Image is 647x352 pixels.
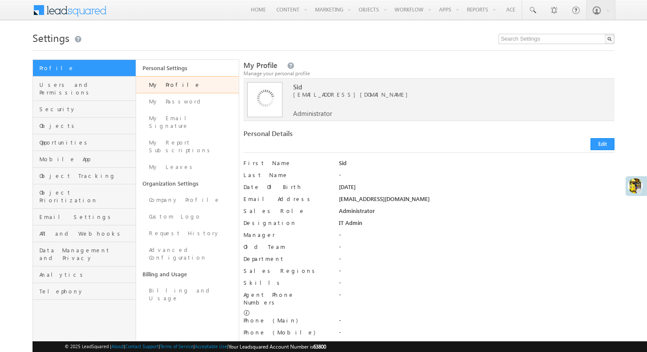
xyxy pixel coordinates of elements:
[39,271,134,278] span: Analytics
[243,207,329,215] label: Sales Role
[136,134,239,159] a: My Report Subscriptions
[136,93,239,110] a: My Password
[243,328,315,336] label: Phone (Mobile)
[136,282,239,307] a: Billing and Usage
[243,130,424,142] div: Personal Details
[339,328,615,340] div: -
[339,279,615,291] div: -
[39,81,134,96] span: Users and Permissions
[243,183,329,191] label: Date Of Birth
[39,189,134,204] span: Object Prioritization
[65,343,326,351] span: © 2025 LeadSquared | | | | |
[136,192,239,208] a: Company Profile
[39,213,134,221] span: Email Settings
[243,267,329,275] label: Sales Regions
[136,159,239,175] a: My Leaves
[243,171,329,179] label: Last Name
[39,246,134,262] span: Data Management and Privacy
[591,138,614,150] button: Edit
[339,255,615,267] div: -
[39,64,134,72] span: Profile
[339,291,615,303] div: -
[33,101,136,118] a: Security
[293,109,332,117] span: Administrator
[243,159,329,167] label: First Name
[136,110,239,134] a: My Email Signature
[339,171,615,183] div: -
[339,267,615,279] div: -
[243,219,329,227] label: Designation
[39,172,134,180] span: Object Tracking
[293,83,590,91] span: Sid
[229,343,326,350] span: Your Leadsquared Account Number is
[339,195,615,207] div: [EMAIL_ADDRESS][DOMAIN_NAME]
[339,317,615,328] div: -
[33,242,136,266] a: Data Management and Privacy
[111,343,124,349] a: About
[33,151,136,168] a: Mobile App
[136,225,239,242] a: Request History
[339,243,615,255] div: -
[39,105,134,113] span: Security
[339,207,615,219] div: Administrator
[243,60,277,70] span: My Profile
[339,159,615,171] div: Sid
[243,340,329,348] label: Phone (Others)
[39,122,134,130] span: Objects
[243,70,614,77] div: Manage your personal profile
[33,266,136,283] a: Analytics
[125,343,159,349] a: Contact Support
[339,231,615,243] div: -
[33,283,136,300] a: Telephony
[136,175,239,192] a: Organization Settings
[313,343,326,350] span: 63800
[33,209,136,225] a: Email Settings
[243,291,329,306] label: Agent Phone Numbers
[243,255,329,263] label: Department
[136,76,239,93] a: My Profile
[33,118,136,134] a: Objects
[499,34,614,44] input: Search Settings
[33,184,136,209] a: Object Prioritization
[339,183,615,195] div: [DATE]
[39,155,134,163] span: Mobile App
[33,134,136,151] a: Opportunities
[33,77,136,101] a: Users and Permissions
[33,60,136,77] a: Profile
[160,343,193,349] a: Terms of Service
[33,168,136,184] a: Object Tracking
[243,279,329,287] label: Skills
[243,317,329,324] label: Phone (Main)
[293,91,590,98] span: [EMAIL_ADDRESS][DOMAIN_NAME]
[243,195,329,203] label: Email Address
[39,230,134,237] span: API and Webhooks
[136,266,239,282] a: Billing and Usage
[39,139,134,146] span: Opportunities
[243,231,329,239] label: Manager
[33,225,136,242] a: API and Webhooks
[243,243,329,251] label: Old Team
[136,208,239,225] a: Custom Logo
[195,343,227,349] a: Acceptable Use
[39,287,134,295] span: Telephony
[136,242,239,266] a: Advanced Configuration
[136,60,239,76] a: Personal Settings
[33,31,69,44] span: Settings
[339,219,615,231] div: IT Admin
